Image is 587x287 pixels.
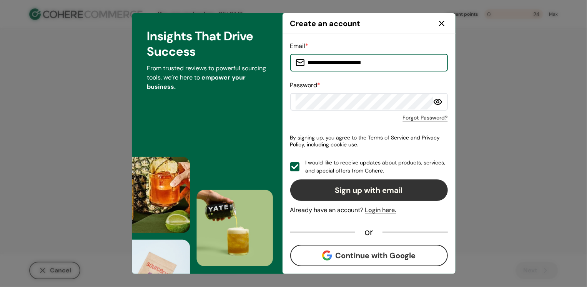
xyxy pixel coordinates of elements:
label: Email [290,42,309,50]
h2: Create an account [290,18,361,29]
div: Login here. [365,206,396,215]
button: Continue with Google [290,245,448,266]
span: I would like to receive updates about products, services, and special offers from Cohere. [306,159,448,175]
a: Forgot Password? [403,114,448,122]
button: Sign up with email [290,179,448,201]
div: Already have an account? [290,206,448,215]
label: Password [290,81,321,89]
p: From trusted reviews to powerful sourcing tools, we’re here to [147,64,267,91]
h3: Insights That Drive Success [147,28,267,59]
div: or [355,229,382,236]
p: By signing up, you agree to the Terms of Service and Privacy Policy, including cookie use. [290,131,448,151]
